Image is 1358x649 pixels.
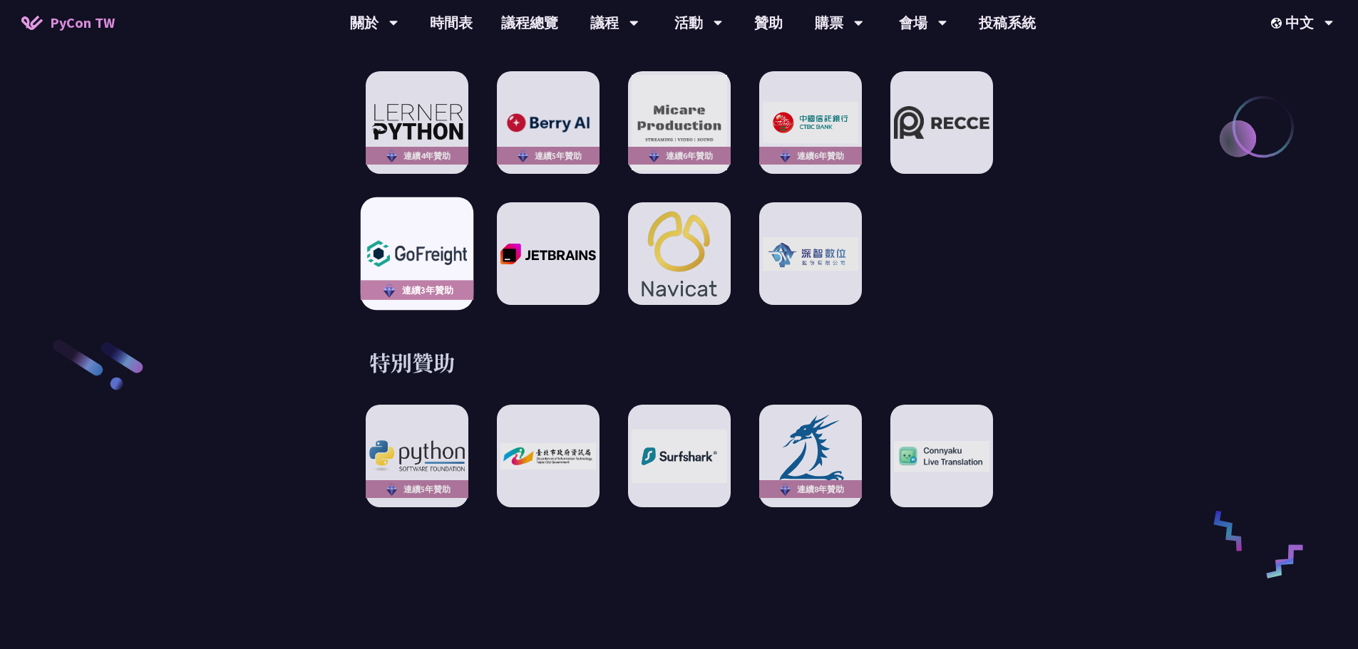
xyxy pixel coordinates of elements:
[384,147,400,165] img: sponsor-logo-diamond
[50,12,115,33] span: PyCon TW
[632,203,727,306] img: Navicat
[763,412,858,500] img: 天瓏資訊圖書
[380,281,398,299] img: sponsor-logo-diamond
[515,147,531,165] img: sponsor-logo-diamond
[364,235,469,272] img: GoFreight
[7,5,129,41] a: PyCon TW
[497,147,600,165] div: 連續5年贊助
[360,281,473,301] div: 連續3年贊助
[632,75,727,170] img: Micare Production
[759,147,862,165] div: 連續6年贊助
[500,443,596,469] img: Department of Information Technology, Taipei City Government
[777,481,793,498] img: sponsor-logo-diamond
[646,147,662,165] img: sponsor-logo-diamond
[384,481,400,498] img: sponsor-logo-diamond
[628,147,731,165] div: 連續6年贊助
[1271,18,1285,28] img: Locale Icon
[369,348,989,376] h3: 特別贊助
[894,106,989,139] img: Recce | join us
[500,244,596,264] img: JetBrains
[894,441,989,472] img: Connyaku
[500,110,596,136] img: Berry AI
[369,103,465,142] img: LernerPython
[759,480,862,498] div: 連續8年贊助
[369,440,465,472] img: Python Software Foundation
[366,147,468,165] div: 連續4年贊助
[632,430,727,483] img: Surfshark
[777,147,793,165] img: sponsor-logo-diamond
[21,16,43,30] img: Home icon of PyCon TW 2025
[763,237,858,271] img: 深智數位
[763,102,858,143] img: CTBC Bank
[366,480,468,498] div: 連續5年贊助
